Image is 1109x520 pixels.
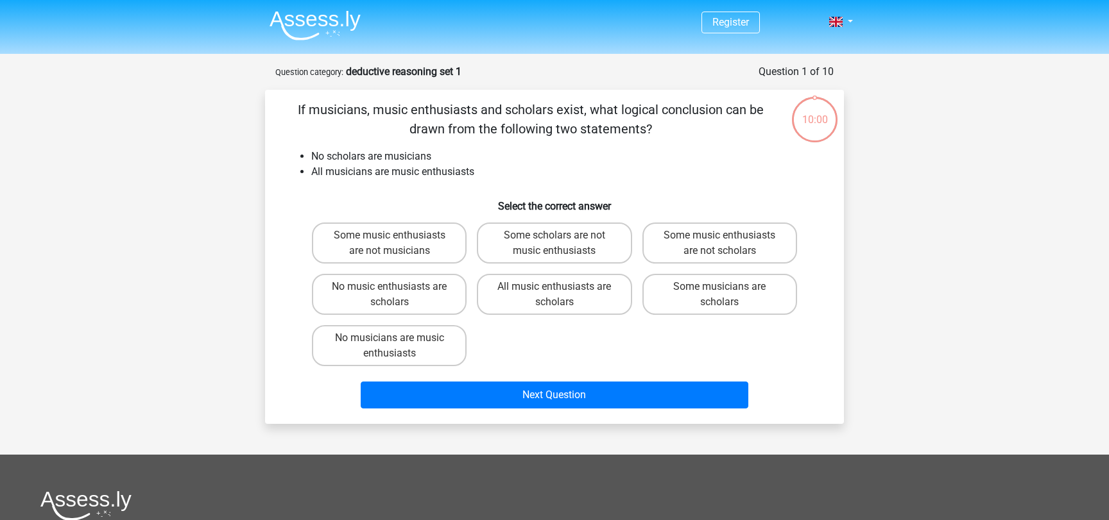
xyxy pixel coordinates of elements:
div: Question 1 of 10 [759,64,834,80]
label: Some music enthusiasts are not scholars [642,222,797,264]
label: Some musicians are scholars [642,274,797,315]
h6: Select the correct answer [286,190,823,212]
button: Next Question [361,382,749,408]
small: Question category: [275,67,343,77]
label: No music enthusiasts are scholars [312,274,467,315]
a: Register [712,16,749,28]
div: 10:00 [791,96,839,128]
label: Some music enthusiasts are not musicians [312,222,467,264]
label: Some scholars are not music enthusiasts [477,222,632,264]
p: If musicians, music enthusiasts and scholars exist, what logical conclusion can be drawn from the... [286,100,775,138]
strong: deductive reasoning set 1 [346,65,461,78]
label: All music enthusiasts are scholars [477,274,632,315]
label: No musicians are music enthusiasts [312,325,467,366]
img: Assessly [270,10,361,40]
li: All musicians are music enthusiasts [311,164,823,180]
li: No scholars are musicians [311,149,823,164]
